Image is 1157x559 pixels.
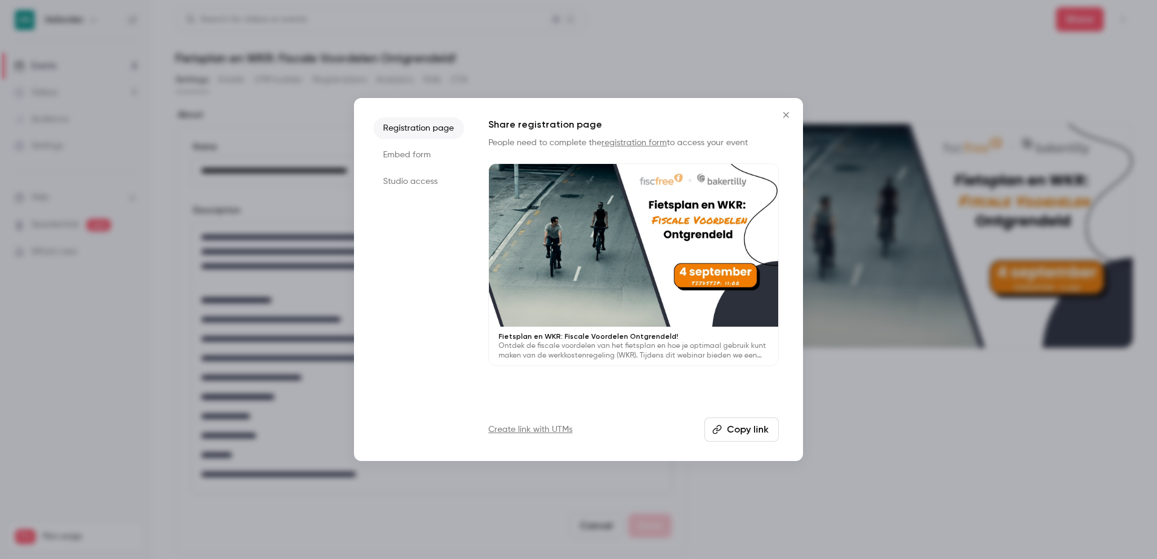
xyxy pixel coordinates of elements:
[373,171,464,192] li: Studio access
[488,423,572,436] a: Create link with UTMs
[499,332,769,341] p: Fietsplan en WKR: Fiscale Voordelen Ontgrendeld!
[704,417,779,442] button: Copy link
[774,103,798,127] button: Close
[373,117,464,139] li: Registration page
[499,341,769,361] p: Ontdek de fiscale voordelen van het fietsplan en hoe je optimaal gebruik kunt maken van de werkko...
[488,117,779,132] h1: Share registration page
[488,163,779,366] a: Fietsplan en WKR: Fiscale Voordelen Ontgrendeld!Ontdek de fiscale voordelen van het fietsplan en ...
[601,139,667,147] a: registration form
[373,144,464,166] li: Embed form
[488,137,779,149] p: People need to complete the to access your event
